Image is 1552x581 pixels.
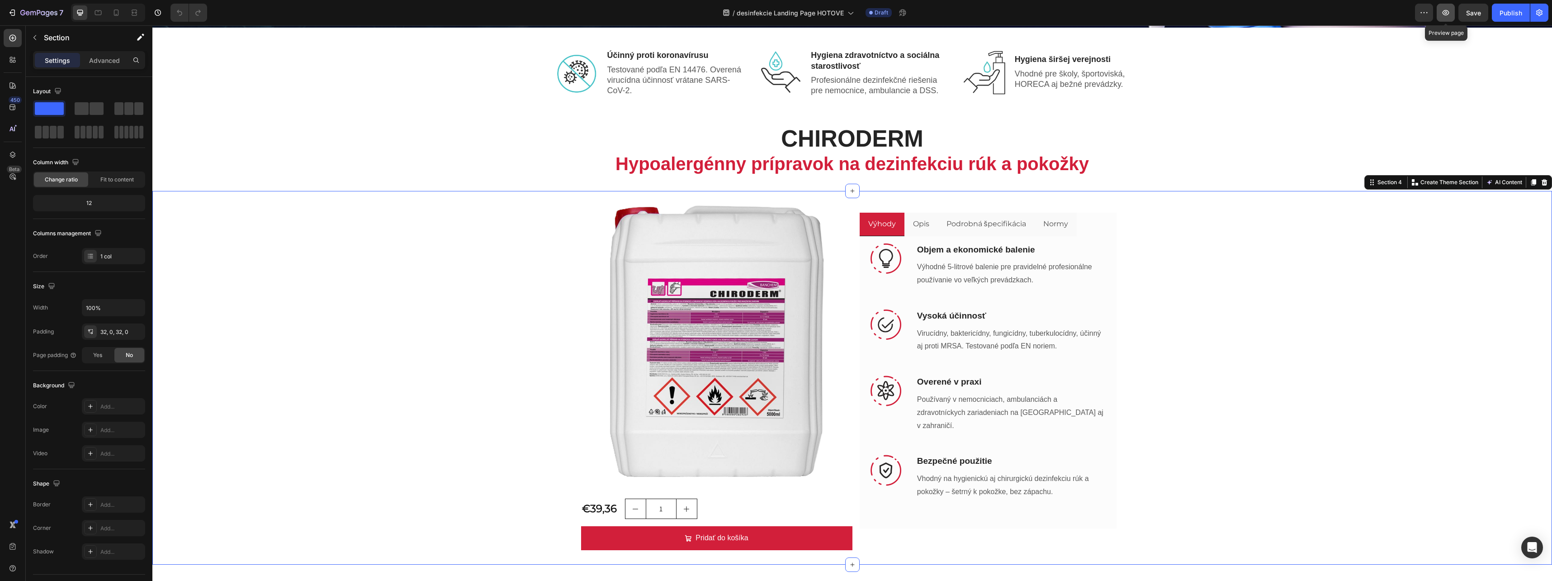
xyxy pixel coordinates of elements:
div: Border [33,500,51,509]
p: Virucídny, baktericídny, fungicídny, tuberkulocídny, účinný aj proti MRSA. Testované podľa EN nor... [765,302,956,328]
span: Yes [93,351,102,359]
p: Hygiena zdravotníctvo a sociálna starostlivosť [658,25,794,46]
img: Alt Image [718,429,749,460]
p: Hygiena širšej verejnosti [862,29,998,39]
iframe: Design area [152,25,1552,581]
div: Add... [100,548,143,556]
p: Settings [45,56,70,65]
div: 32, 0, 32, 0 [100,328,143,336]
p: Výhody [716,192,743,205]
span: CHIRODERM [629,100,771,126]
div: Beta [7,166,22,173]
p: Normy [891,192,916,205]
span: No [126,351,133,359]
span: Draft [875,9,888,17]
div: Layout [33,86,63,98]
img: Alt Image [718,284,749,315]
div: Size [33,281,57,293]
div: Shadow [33,548,54,556]
input: Auto [82,300,145,316]
div: Columns management [33,228,104,240]
div: Image [33,426,49,434]
img: Alt Image [718,218,749,249]
img: gempages_576415707223294538-2f1fbdac-3c30-4263-b817-624c20aa4bed.png [402,25,447,71]
p: Vhodné pre školy, športoviská, HORECA aj bežné prevádzky. [862,43,998,65]
p: Opis [761,192,777,205]
p: Používaný v nemocniciach, ambulanciách a zdravotníckych zariadeniach na [GEOGRAPHIC_DATA] aj v za... [765,368,956,407]
div: Add... [100,524,143,533]
p: Testované podľa EN 14476. Overená virucídna účinnosť vrátane SARS-CoV-2. [455,39,590,71]
div: Section 4 [1223,153,1251,161]
span: Hypoalergénny prípravok na dezinfekciu rúk a pokožky [463,129,937,148]
div: Background [33,380,77,392]
p: Section [44,32,118,43]
div: Video [33,449,47,457]
p: 7 [59,7,63,18]
div: Column width [33,157,81,169]
h3: Vysoká účinnosť [764,284,957,297]
div: Open Intercom Messenger [1521,537,1543,558]
h3: Objem a ekonomické balenie [764,218,957,231]
div: Add... [100,450,143,458]
div: €39,36 [429,473,465,494]
span: Change ratio [45,176,78,184]
button: AI Content [1332,152,1372,162]
h3: Overené v praxi [764,350,957,363]
img: gempages_576415707223294538-156367fb-d2fa-4ba0-b0e8-3f1a5898847e.png [605,25,650,71]
div: Shape [33,478,62,490]
button: increment [524,474,544,493]
div: 450 [9,96,22,104]
div: Order [33,252,48,260]
div: Pridať do košíka [543,506,596,519]
strong: Bezpečné použitie [765,431,840,440]
button: Save [1458,4,1488,22]
div: Padding [33,328,54,336]
p: Advanced [89,56,120,65]
p: Výhodné 5-litrové balenie pre pravidelné profesionálne používanie vo veľkých prevádzkach. [765,235,956,262]
span: Save [1466,9,1481,17]
span: / [733,8,735,18]
div: Add... [100,426,143,434]
input: quantity [493,474,524,493]
div: Corner [33,524,51,532]
p: Účinný proti koronavírusu [455,25,590,35]
p: Create Theme Section [1268,153,1326,161]
div: Width [33,304,48,312]
span: Fit to content [100,176,134,184]
p: Podrobná špecifikácia [794,192,874,205]
p: Profesionálne dezinfekčné riešenia pre nemocnice, ambulancie a DSS. [658,50,794,71]
button: 7 [4,4,67,22]
div: Add... [100,403,143,411]
button: Publish [1492,4,1530,22]
div: Undo/Redo [170,4,207,22]
img: Alt Image [718,350,749,381]
img: gempages_576415707223294538-9c22f466-1580-4e3b-9df1-03f257c503fc.png [809,24,854,69]
span: desinfekcie Landing Page HOTOVE [737,8,844,18]
div: Publish [1500,8,1522,18]
div: Page padding [33,351,77,359]
div: 1 col [100,252,143,261]
button: Pridať do košíka [429,501,700,525]
div: Color [33,402,47,410]
div: 12 [35,197,143,210]
div: Add... [100,501,143,509]
p: Vhodný na hygienickú aj chirurgickú dezinfekciu rúk a pokožky – šetrný k pokožke, bez zápachu. [765,447,956,473]
a: CHIRODERM 5l - Chirurgická dezinfekcia rúk a pokožky pred invazívnymi zákrokmi [429,180,700,452]
button: decrement [473,474,493,493]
